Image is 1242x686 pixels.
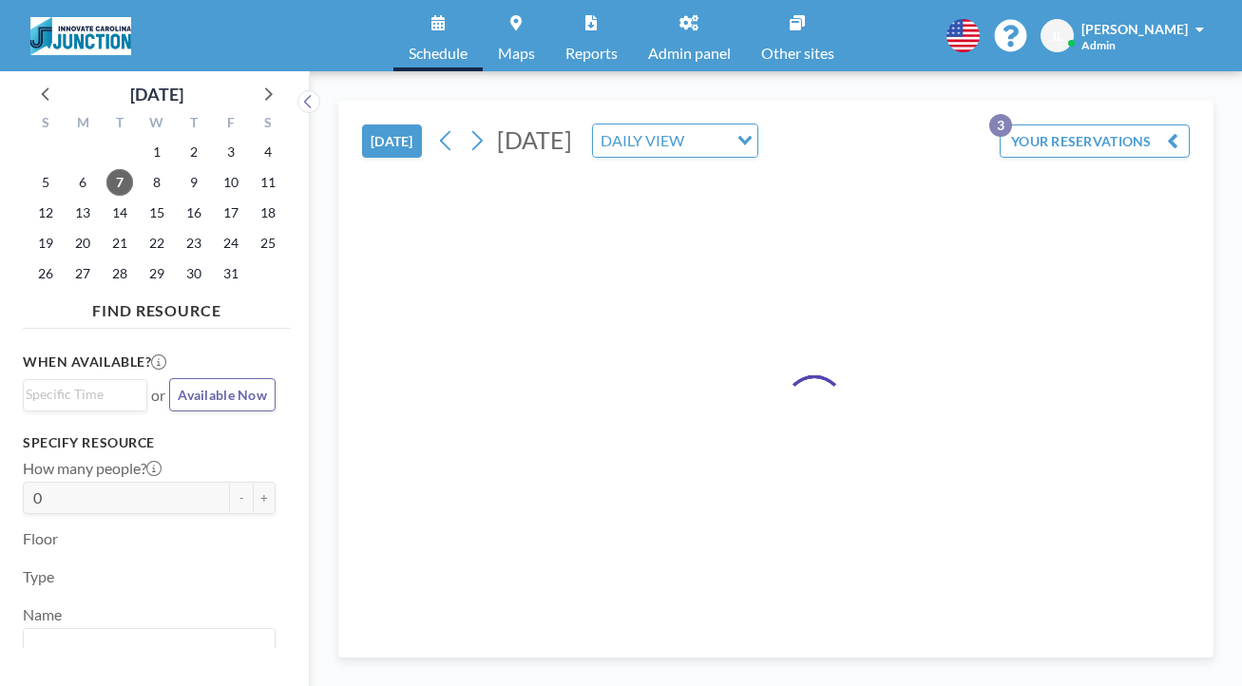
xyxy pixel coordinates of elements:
[30,17,131,55] img: organization-logo
[181,200,207,226] span: Thursday, October 16, 2025
[498,46,535,61] span: Maps
[69,260,96,287] span: Monday, October 27, 2025
[255,200,281,226] span: Saturday, October 18, 2025
[32,169,59,196] span: Sunday, October 5, 2025
[178,387,267,403] span: Available Now
[212,112,249,137] div: F
[593,124,757,157] div: Search for option
[28,112,65,137] div: S
[761,46,834,61] span: Other sites
[143,230,170,257] span: Wednesday, October 22, 2025
[106,260,133,287] span: Tuesday, October 28, 2025
[175,112,212,137] div: T
[409,46,468,61] span: Schedule
[130,81,183,107] div: [DATE]
[69,230,96,257] span: Monday, October 20, 2025
[143,169,170,196] span: Wednesday, October 8, 2025
[181,260,207,287] span: Thursday, October 30, 2025
[32,200,59,226] span: Sunday, October 12, 2025
[139,112,176,137] div: W
[648,46,731,61] span: Admin panel
[143,200,170,226] span: Wednesday, October 15, 2025
[690,128,726,153] input: Search for option
[24,629,275,661] div: Search for option
[106,230,133,257] span: Tuesday, October 21, 2025
[143,139,170,165] span: Wednesday, October 1, 2025
[23,294,291,320] h4: FIND RESOURCE
[181,230,207,257] span: Thursday, October 23, 2025
[151,386,165,405] span: or
[26,633,264,657] input: Search for option
[1000,124,1190,158] button: YOUR RESERVATIONS3
[102,112,139,137] div: T
[143,260,170,287] span: Wednesday, October 29, 2025
[23,434,276,451] h3: Specify resource
[218,230,244,257] span: Friday, October 24, 2025
[362,124,422,158] button: [DATE]
[181,139,207,165] span: Thursday, October 2, 2025
[255,230,281,257] span: Saturday, October 25, 2025
[32,260,59,287] span: Sunday, October 26, 2025
[106,169,133,196] span: Tuesday, October 7, 2025
[218,139,244,165] span: Friday, October 3, 2025
[32,230,59,257] span: Sunday, October 19, 2025
[253,482,276,514] button: +
[65,112,102,137] div: M
[989,114,1012,137] p: 3
[106,200,133,226] span: Tuesday, October 14, 2025
[69,169,96,196] span: Monday, October 6, 2025
[218,200,244,226] span: Friday, October 17, 2025
[597,128,688,153] span: DAILY VIEW
[565,46,618,61] span: Reports
[169,378,276,411] button: Available Now
[230,482,253,514] button: -
[23,567,54,586] label: Type
[23,459,162,478] label: How many people?
[1081,38,1116,52] span: Admin
[1081,21,1188,37] span: [PERSON_NAME]
[255,139,281,165] span: Saturday, October 4, 2025
[249,112,286,137] div: S
[181,169,207,196] span: Thursday, October 9, 2025
[24,380,146,409] div: Search for option
[218,169,244,196] span: Friday, October 10, 2025
[497,125,572,154] span: [DATE]
[26,384,136,405] input: Search for option
[1051,28,1063,45] span: JL
[255,169,281,196] span: Saturday, October 11, 2025
[23,529,58,548] label: Floor
[218,260,244,287] span: Friday, October 31, 2025
[23,605,62,624] label: Name
[69,200,96,226] span: Monday, October 13, 2025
